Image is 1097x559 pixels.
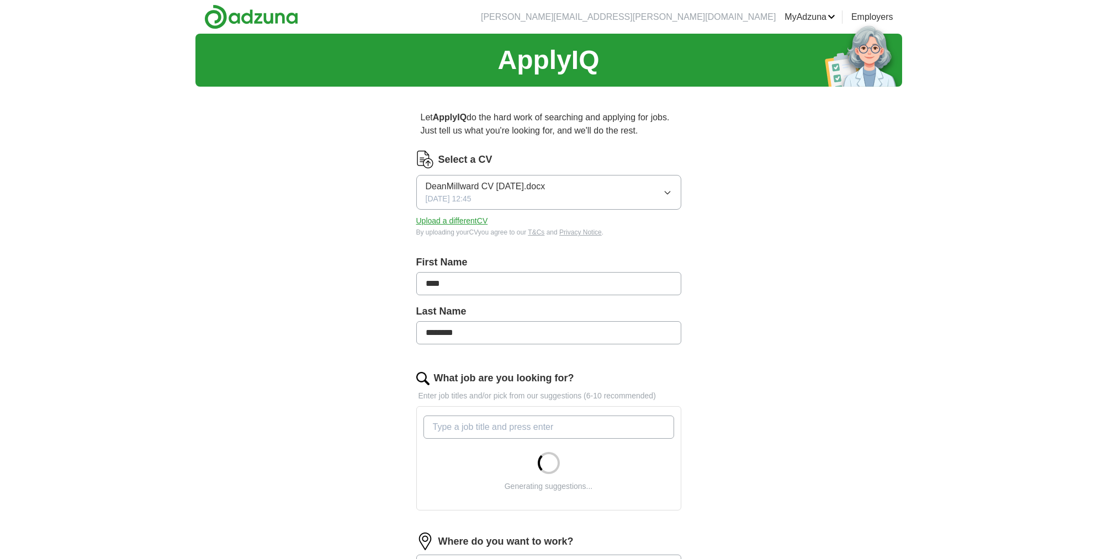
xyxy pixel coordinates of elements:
h1: ApplyIQ [497,40,599,80]
input: Type a job title and press enter [423,416,674,439]
div: Generating suggestions... [505,481,593,492]
img: location.png [416,533,434,550]
strong: ApplyIQ [433,113,467,122]
span: [DATE] 12:45 [426,193,471,205]
div: By uploading your CV you agree to our and . [416,227,681,237]
a: MyAdzuna [785,10,835,24]
p: Enter job titles and/or pick from our suggestions (6-10 recommended) [416,390,681,402]
button: DeanMillward CV [DATE].docx[DATE] 12:45 [416,175,681,210]
p: Let do the hard work of searching and applying for jobs. Just tell us what you're looking for, an... [416,107,681,142]
a: Privacy Notice [559,228,602,236]
img: Adzuna logo [204,4,298,29]
label: Last Name [416,304,681,319]
label: First Name [416,255,681,270]
img: CV Icon [416,151,434,168]
label: What job are you looking for? [434,371,574,386]
li: [PERSON_NAME][EMAIL_ADDRESS][PERSON_NAME][DOMAIN_NAME] [481,10,776,24]
span: DeanMillward CV [DATE].docx [426,180,545,193]
a: Employers [851,10,893,24]
label: Where do you want to work? [438,534,574,549]
a: T&Cs [528,228,544,236]
label: Select a CV [438,152,492,167]
img: search.png [416,372,430,385]
button: Upload a differentCV [416,215,488,227]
